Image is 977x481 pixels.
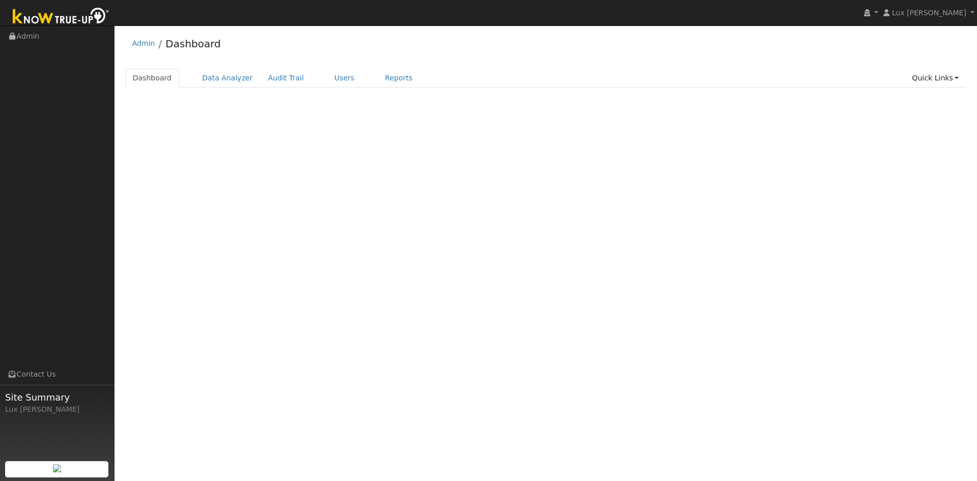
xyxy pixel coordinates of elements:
a: Admin [132,39,155,47]
a: Data Analyzer [194,69,261,88]
img: Know True-Up [8,6,114,29]
a: Reports [378,69,420,88]
span: Lux [PERSON_NAME] [892,9,966,17]
a: Quick Links [904,69,966,88]
a: Audit Trail [261,69,311,88]
span: Site Summary [5,390,109,404]
a: Dashboard [125,69,180,88]
div: Lux [PERSON_NAME] [5,404,109,415]
a: Users [327,69,362,88]
img: retrieve [53,464,61,472]
a: Dashboard [165,38,221,50]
